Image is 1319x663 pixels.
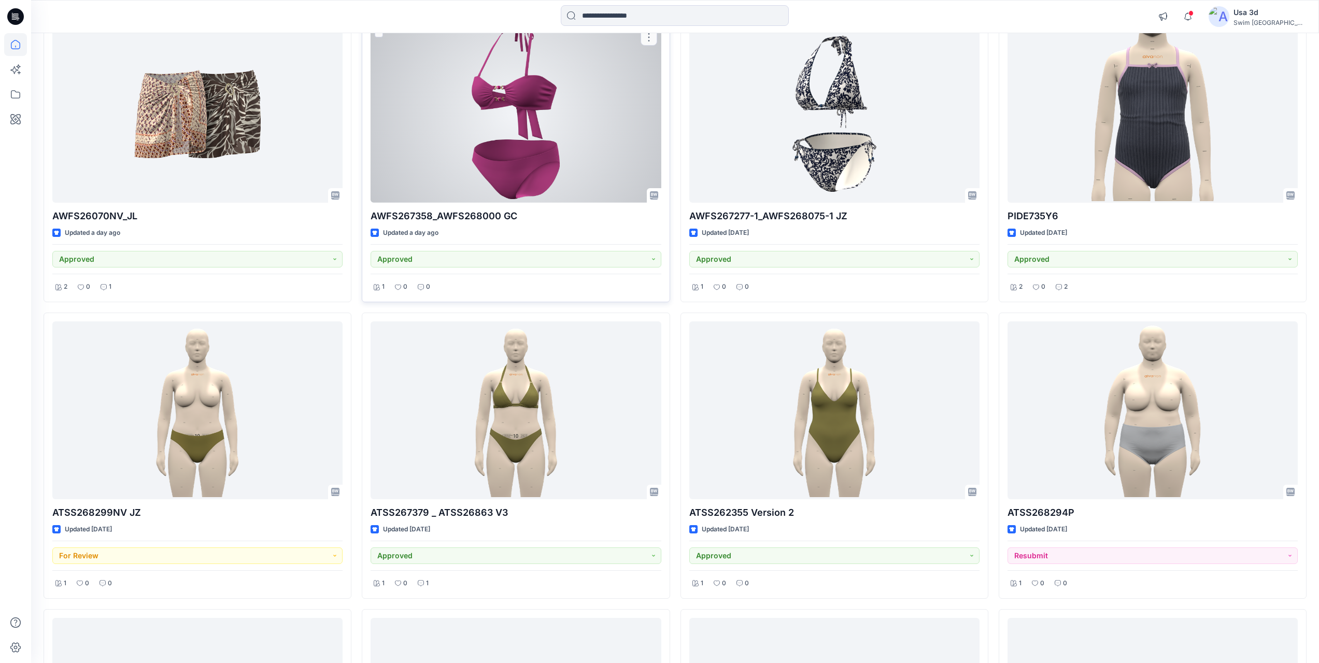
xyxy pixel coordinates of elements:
[689,25,980,203] a: AWFS267277-1_AWFS268075-1 JZ
[1040,578,1044,589] p: 0
[426,281,430,292] p: 0
[722,578,726,589] p: 0
[1019,281,1023,292] p: 2
[371,25,661,203] a: AWFS267358_AWFS268000 GC
[1020,228,1067,238] p: Updated [DATE]
[745,281,749,292] p: 0
[689,505,980,520] p: ATSS262355 Version 2
[371,209,661,223] p: AWFS267358_AWFS268000 GC
[85,578,89,589] p: 0
[1008,25,1298,203] a: PIDE735Y6
[65,228,120,238] p: Updated a day ago
[108,578,112,589] p: 0
[722,281,726,292] p: 0
[1063,578,1067,589] p: 0
[64,281,67,292] p: 2
[1008,209,1298,223] p: PIDE735Y6
[1233,19,1306,26] div: Swim [GEOGRAPHIC_DATA]
[371,321,661,499] a: ATSS267379 _ ATSS26863 V3
[426,578,429,589] p: 1
[64,578,66,589] p: 1
[701,281,703,292] p: 1
[383,228,438,238] p: Updated a day ago
[52,209,343,223] p: AWFS26070NV_JL
[1020,524,1067,535] p: Updated [DATE]
[65,524,112,535] p: Updated [DATE]
[745,578,749,589] p: 0
[1008,321,1298,499] a: ATSS268294P
[1041,281,1045,292] p: 0
[702,228,749,238] p: Updated [DATE]
[382,578,385,589] p: 1
[403,281,407,292] p: 0
[52,505,343,520] p: ATSS268299NV JZ
[701,578,703,589] p: 1
[1233,6,1306,19] div: Usa 3d
[1064,281,1068,292] p: 2
[689,321,980,499] a: ATSS262355 Version 2
[382,281,385,292] p: 1
[1008,505,1298,520] p: ATSS268294P
[403,578,407,589] p: 0
[52,321,343,499] a: ATSS268299NV JZ
[371,505,661,520] p: ATSS267379 _ ATSS26863 V3
[702,524,749,535] p: Updated [DATE]
[86,281,90,292] p: 0
[52,25,343,203] a: AWFS26070NV_JL
[1209,6,1229,27] img: avatar
[383,524,430,535] p: Updated [DATE]
[689,209,980,223] p: AWFS267277-1_AWFS268075-1 JZ
[1019,578,1022,589] p: 1
[109,281,111,292] p: 1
